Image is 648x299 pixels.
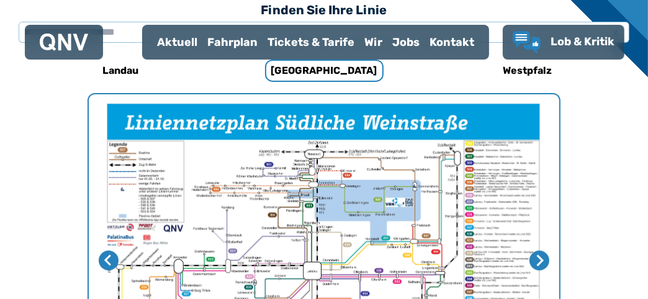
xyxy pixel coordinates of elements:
a: Wir [359,26,387,58]
a: QNV Logo [40,30,88,55]
img: QNV Logo [40,33,88,51]
a: Westpfalz [445,56,610,86]
a: Landau [38,56,203,86]
button: Nächste Seite [529,251,549,270]
h6: Westpfalz [498,61,557,81]
a: Lob & Kritik [513,31,614,53]
span: Lob & Kritik [551,35,614,48]
h6: [GEOGRAPHIC_DATA] [265,60,384,82]
a: [GEOGRAPHIC_DATA] [241,56,407,86]
a: Aktuell [152,26,202,58]
h6: Landau [97,61,143,81]
a: Kontakt [425,26,479,58]
button: Letzte Seite [99,251,119,270]
a: Jobs [387,26,425,58]
a: Tickets & Tarife [263,26,359,58]
a: Fahrplan [202,26,263,58]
